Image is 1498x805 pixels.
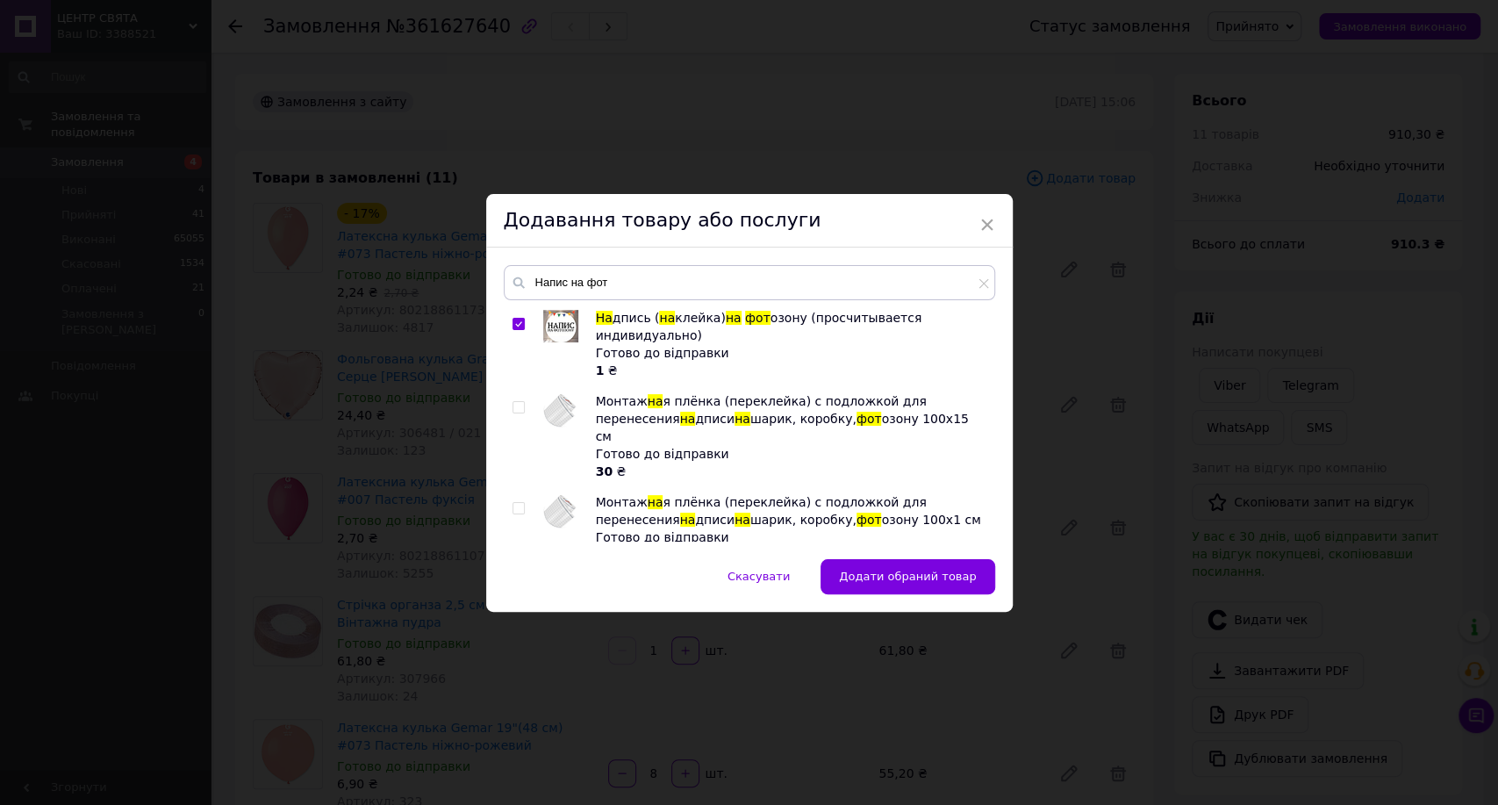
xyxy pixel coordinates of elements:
[596,412,969,443] span: озону 100х15 см
[596,495,648,509] span: Монтаж
[543,310,578,342] img: Надпись (наклейка) на фотозону (просчитывается индивидуально)
[745,311,771,325] span: фот
[709,559,808,594] button: Скасувати
[543,392,578,428] img: Монтажная плёнка (переклейка) с подложкой для перенесения надписи на шарик, коробку, фотозону 100...
[596,528,986,546] div: Готово до відправки
[881,513,980,527] span: озону 100х1 см
[596,311,922,342] span: озону (просчитывается индивидуально)
[680,412,696,426] span: на
[596,394,648,408] span: Монтаж
[821,559,994,594] button: Додати обраний товар
[596,363,605,377] b: 1
[735,412,750,426] span: на
[839,570,976,583] span: Додати обраний товар
[680,513,696,527] span: на
[596,445,986,463] div: Готово до відправки
[596,464,613,478] b: 30
[613,311,660,325] span: дпись (
[504,265,995,300] input: Пошук за товарами та послугами
[596,463,986,480] div: ₴
[596,394,927,426] span: я плёнка (переклейка) с подложкой для перенесения
[648,394,663,408] span: на
[979,210,995,240] span: ×
[857,412,882,426] span: фот
[486,194,1013,248] div: Додавання товару або послуги
[596,344,986,362] div: Готово до відправки
[727,570,790,583] span: Скасувати
[750,513,857,527] span: шарик, коробку,
[857,513,882,527] span: фот
[726,311,742,325] span: на
[543,493,578,528] img: Монтажная плёнка (переклейка) с подложкой для перенесения надписи на шарик, коробку, фотозону 100...
[695,412,735,426] span: дписи
[648,495,663,509] span: на
[596,495,927,527] span: я плёнка (переклейка) с подложкой для перенесения
[596,362,986,379] div: ₴
[695,513,735,527] span: дписи
[596,311,613,325] span: На
[750,412,857,426] span: шарик, коробку,
[675,311,726,325] span: клейка)
[659,311,675,325] span: на
[735,513,750,527] span: на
